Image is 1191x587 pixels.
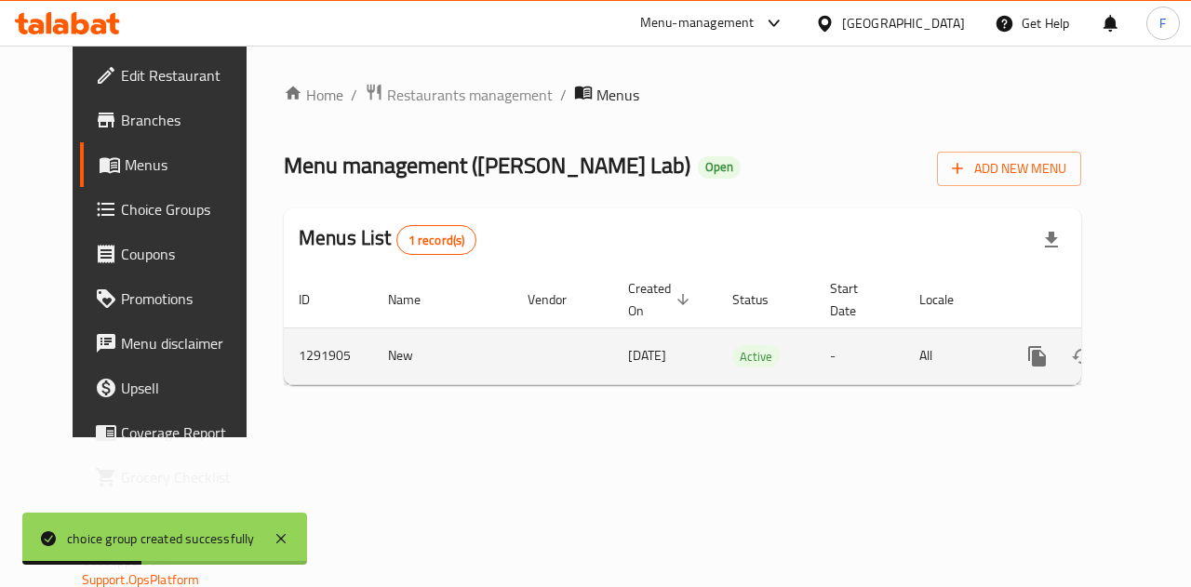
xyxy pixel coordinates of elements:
[80,410,272,455] a: Coverage Report
[1159,13,1166,33] span: F
[397,232,476,249] span: 1 record(s)
[628,343,666,367] span: [DATE]
[732,288,793,311] span: Status
[732,345,780,367] div: Active
[284,83,1081,107] nav: breadcrumb
[80,142,272,187] a: Menus
[80,276,272,321] a: Promotions
[952,157,1066,180] span: Add New Menu
[698,156,741,179] div: Open
[80,455,272,500] a: Grocery Checklist
[596,84,639,106] span: Menus
[121,198,257,220] span: Choice Groups
[284,84,343,106] a: Home
[121,243,257,265] span: Coupons
[121,109,257,131] span: Branches
[299,224,476,255] h2: Menus List
[284,144,690,186] span: Menu management ( [PERSON_NAME] Lab )
[80,53,272,98] a: Edit Restaurant
[121,287,257,310] span: Promotions
[937,152,1081,186] button: Add New Menu
[125,153,257,176] span: Menus
[121,466,257,488] span: Grocery Checklist
[284,327,373,384] td: 1291905
[1029,218,1074,262] div: Export file
[80,321,272,366] a: Menu disclaimer
[698,159,741,175] span: Open
[121,377,257,399] span: Upsell
[396,225,477,255] div: Total records count
[121,421,257,444] span: Coverage Report
[121,64,257,87] span: Edit Restaurant
[373,327,513,384] td: New
[80,98,272,142] a: Branches
[388,288,445,311] span: Name
[387,84,553,106] span: Restaurants management
[1060,334,1104,379] button: Change Status
[299,288,334,311] span: ID
[80,187,272,232] a: Choice Groups
[904,327,1000,384] td: All
[919,288,978,311] span: Locale
[67,528,255,549] div: choice group created successfully
[815,327,904,384] td: -
[1015,334,1060,379] button: more
[560,84,567,106] li: /
[351,84,357,106] li: /
[365,83,553,107] a: Restaurants management
[528,288,591,311] span: Vendor
[842,13,965,33] div: [GEOGRAPHIC_DATA]
[732,346,780,367] span: Active
[121,332,257,354] span: Menu disclaimer
[628,277,695,322] span: Created On
[830,277,882,322] span: Start Date
[80,366,272,410] a: Upsell
[640,12,755,34] div: Menu-management
[80,232,272,276] a: Coupons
